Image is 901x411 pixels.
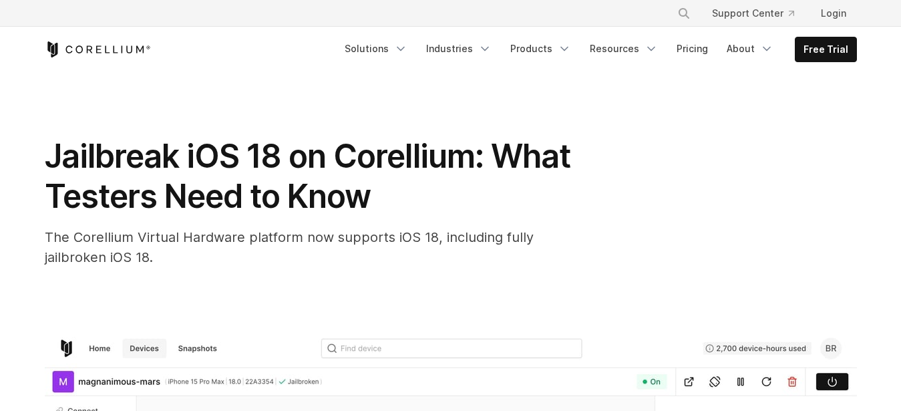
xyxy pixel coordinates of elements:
[45,41,151,57] a: Corellium Home
[418,37,500,61] a: Industries
[701,1,805,25] a: Support Center
[582,37,666,61] a: Resources
[672,1,696,25] button: Search
[795,37,856,61] a: Free Trial
[669,37,716,61] a: Pricing
[45,229,534,265] span: The Corellium Virtual Hardware platform now supports iOS 18, including fully jailbroken iOS 18.
[337,37,857,62] div: Navigation Menu
[810,1,857,25] a: Login
[719,37,781,61] a: About
[502,37,579,61] a: Products
[661,1,857,25] div: Navigation Menu
[337,37,415,61] a: Solutions
[45,136,570,216] span: Jailbreak iOS 18 on Corellium: What Testers Need to Know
